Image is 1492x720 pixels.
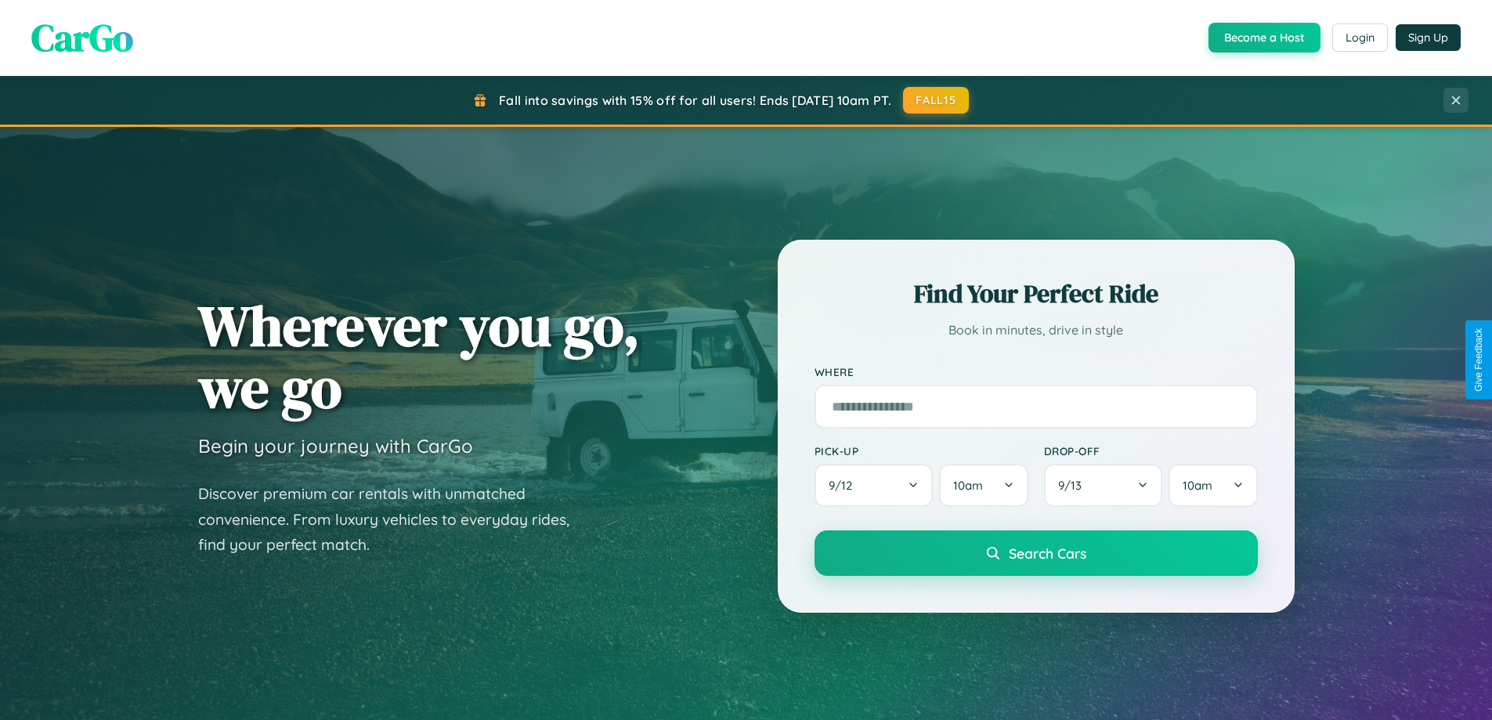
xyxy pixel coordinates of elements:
[1208,23,1320,52] button: Become a Host
[31,12,133,63] span: CarGo
[815,444,1028,458] label: Pick-up
[1473,328,1484,392] div: Give Feedback
[1009,545,1086,562] span: Search Cars
[815,530,1258,576] button: Search Cars
[1058,478,1089,493] span: 9 / 13
[1183,478,1212,493] span: 10am
[815,319,1258,342] p: Book in minutes, drive in style
[939,464,1028,507] button: 10am
[829,478,860,493] span: 9 / 12
[1044,464,1163,507] button: 9/13
[198,295,640,418] h1: Wherever you go, we go
[1169,464,1257,507] button: 10am
[198,434,473,458] h3: Begin your journey with CarGo
[815,464,934,507] button: 9/12
[1044,444,1258,458] label: Drop-off
[953,478,983,493] span: 10am
[903,87,969,114] button: FALL15
[815,277,1258,311] h2: Find Your Perfect Ride
[499,92,891,108] span: Fall into savings with 15% off for all users! Ends [DATE] 10am PT.
[815,365,1258,378] label: Where
[198,481,590,558] p: Discover premium car rentals with unmatched convenience. From luxury vehicles to everyday rides, ...
[1396,24,1461,51] button: Sign Up
[1332,24,1388,52] button: Login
